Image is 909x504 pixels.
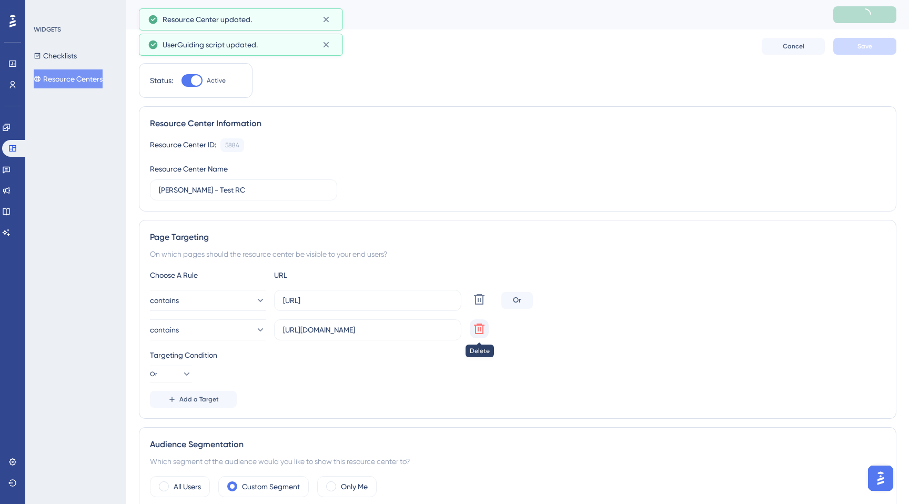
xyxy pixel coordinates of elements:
span: Or [150,370,157,378]
button: contains [150,319,266,340]
input: yourwebsite.com/path [283,324,452,336]
div: Resource Center Name [150,163,228,175]
span: Add a Target [179,395,219,404]
button: Save [833,38,896,55]
div: Page Targeting [150,231,885,244]
button: contains [150,290,266,311]
button: Or [150,366,192,382]
div: Resource Center Information [150,117,885,130]
div: Status: [150,74,173,87]
span: contains [150,324,179,336]
div: Choose A Rule [150,269,266,281]
button: Resource Centers [34,69,103,88]
label: All Users [174,480,201,493]
div: [PERSON_NAME] - Test RC [139,7,807,22]
input: yourwebsite.com/path [283,295,452,306]
div: URL [274,269,390,281]
div: Or [501,292,533,309]
span: contains [150,294,179,307]
div: Audience Segmentation [150,438,885,451]
iframe: UserGuiding AI Assistant Launcher [865,462,896,494]
div: 5884 [225,141,239,149]
button: Add a Target [150,391,237,408]
div: Targeting Condition [150,349,885,361]
input: Type your Resource Center name [159,184,328,196]
button: Cancel [762,38,825,55]
button: Checklists [34,46,77,65]
span: Resource Center updated. [163,13,252,26]
div: On which pages should the resource center be visible to your end users? [150,248,885,260]
div: WIDGETS [34,25,61,34]
span: Active [207,76,226,85]
div: Which segment of the audience would you like to show this resource center to? [150,455,885,468]
label: Custom Segment [242,480,300,493]
span: Save [857,42,872,51]
label: Only Me [341,480,368,493]
div: Resource Center ID: [150,138,216,152]
span: Cancel [783,42,804,51]
span: UserGuiding script updated. [163,38,258,51]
